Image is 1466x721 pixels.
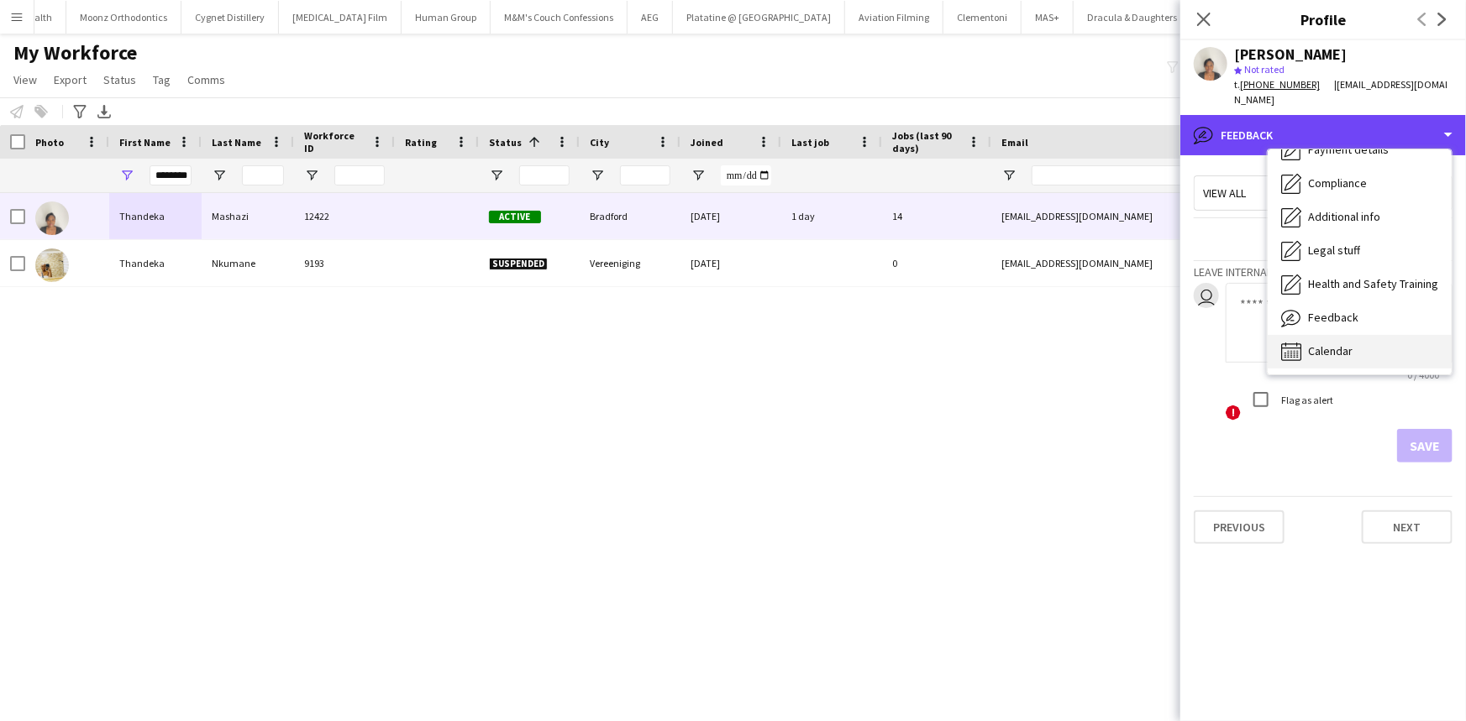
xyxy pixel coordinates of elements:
[691,168,706,183] button: Open Filter Menu
[1022,1,1074,34] button: MAS+
[119,168,134,183] button: Open Filter Menu
[70,102,90,122] app-action-btn: Advanced filters
[1268,234,1452,268] div: Legal stuff
[580,240,680,286] div: Vereeniging
[212,136,261,149] span: Last Name
[279,1,402,34] button: [MEDICAL_DATA] Film
[1268,133,1452,167] div: Payment details
[489,136,522,149] span: Status
[13,72,37,87] span: View
[153,72,171,87] span: Tag
[7,69,44,91] a: View
[1308,209,1380,224] span: Additional info
[882,193,991,239] div: 14
[1194,232,1453,247] div: Nothing to show
[1268,268,1452,301] div: Health and Safety Training
[1244,63,1285,76] span: Not rated
[1308,343,1353,358] span: Calendar
[242,165,284,185] input: Last Name Filter Input
[1308,243,1360,258] span: Legal stuff
[1180,8,1466,30] h3: Profile
[892,129,961,154] span: Jobs (last 90 days)
[1240,78,1334,91] a: [PHONE_NUMBER]
[691,136,723,149] span: Joined
[294,240,395,286] div: 9193
[1308,142,1389,157] span: Payment details
[47,69,93,91] a: Export
[845,1,943,34] button: Aviation Filming
[680,193,781,239] div: [DATE]
[109,193,202,239] div: Thandeka
[1194,510,1285,544] button: Previous
[620,165,670,185] input: City Filter Input
[489,168,504,183] button: Open Filter Menu
[294,193,395,239] div: 12422
[1268,335,1452,368] div: Calendar
[94,102,114,122] app-action-btn: Export XLSX
[673,1,845,34] button: Platatine @ [GEOGRAPHIC_DATA]
[97,69,143,91] a: Status
[181,69,232,91] a: Comms
[1308,310,1358,325] span: Feedback
[35,136,64,149] span: Photo
[1234,77,1334,92] div: t.
[212,168,227,183] button: Open Filter Menu
[334,165,385,185] input: Workforce ID Filter Input
[1308,276,1438,291] span: Health and Safety Training
[1001,168,1017,183] button: Open Filter Menu
[1194,264,1453,280] h3: Leave internal note
[1308,175,1367,191] span: Compliance
[119,136,171,149] span: First Name
[1234,47,1347,62] div: [PERSON_NAME]
[109,240,202,286] div: Thandeka
[103,72,136,87] span: Status
[187,72,225,87] span: Comms
[882,240,991,286] div: 0
[13,40,137,65] span: My Workforce
[1226,405,1241,421] span: !
[54,72,87,87] span: Export
[628,1,673,34] button: AEG
[181,1,279,34] button: Cygnet Distillery
[304,168,319,183] button: Open Filter Menu
[202,240,294,286] div: Nkumane
[1268,167,1452,201] div: Compliance
[1268,201,1452,234] div: Additional info
[1180,115,1466,155] div: Feedback
[66,1,181,34] button: Moonz Orthodontics
[590,168,605,183] button: Open Filter Menu
[519,165,570,185] input: Status Filter Input
[1268,301,1452,335] div: Feedback
[943,1,1022,34] button: Clementoni
[1278,394,1333,406] label: Flag as alert
[1362,510,1453,544] button: Next
[202,193,294,239] div: Mashazi
[590,136,609,149] span: City
[991,193,1327,239] div: [EMAIL_ADDRESS][DOMAIN_NAME]
[489,211,541,223] span: Active
[1074,1,1191,34] button: Dracula & Daughters
[680,240,781,286] div: [DATE]
[791,136,829,149] span: Last job
[405,136,437,149] span: Rating
[304,129,365,154] span: Workforce ID
[402,1,491,34] button: Human Group
[580,193,680,239] div: Bradford
[991,240,1327,286] div: [EMAIL_ADDRESS][DOMAIN_NAME]
[489,258,548,270] span: Suspended
[491,1,628,34] button: M&M's Couch Confessions
[150,165,192,185] input: First Name Filter Input
[35,201,69,235] img: Thandeka Mashazi
[1032,165,1317,185] input: Email Filter Input
[1234,78,1448,106] span: | [EMAIL_ADDRESS][DOMAIN_NAME]
[721,165,771,185] input: Joined Filter Input
[1001,136,1028,149] span: Email
[781,193,882,239] div: 1 day
[146,69,177,91] a: Tag
[1203,185,1246,201] span: View all
[35,248,69,282] img: Thandeka Nkumane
